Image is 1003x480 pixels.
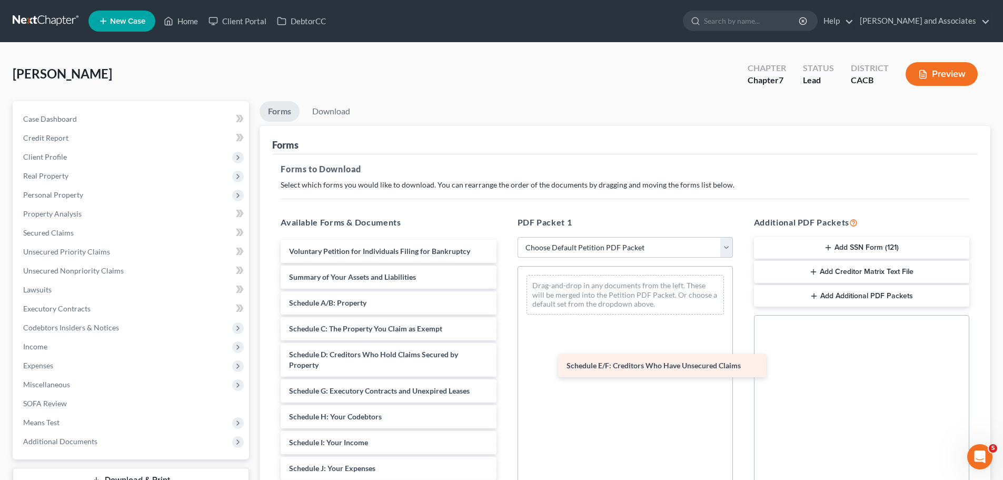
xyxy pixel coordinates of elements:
a: Download [304,101,359,122]
span: SOFA Review [23,399,67,408]
span: Additional Documents [23,437,97,446]
a: Property Analysis [15,204,249,223]
span: New Case [110,17,145,25]
a: Client Portal [203,12,272,31]
span: Expenses [23,361,53,370]
span: Schedule C: The Property You Claim as Exempt [289,324,442,333]
div: Chapter [748,62,786,74]
a: Lawsuits [15,280,249,299]
span: Client Profile [23,152,67,161]
button: Preview [906,62,978,86]
div: Lead [803,74,834,86]
a: Executory Contracts [15,299,249,318]
h5: Forms to Download [281,163,969,175]
span: Schedule H: Your Codebtors [289,412,382,421]
p: Select which forms you would like to download. You can rearrange the order of the documents by dr... [281,180,969,190]
span: Unsecured Priority Claims [23,247,110,256]
div: District [851,62,889,74]
h5: PDF Packet 1 [518,216,733,229]
span: Secured Claims [23,228,74,237]
span: Voluntary Petition for Individuals Filing for Bankruptcy [289,247,470,256]
span: Schedule A/B: Property [289,298,366,307]
div: CACB [851,74,889,86]
a: Home [158,12,203,31]
h5: Additional PDF Packets [754,216,969,229]
a: Help [818,12,853,31]
div: Chapter [748,74,786,86]
span: 7 [779,75,783,85]
button: Add SSN Form (121) [754,237,969,259]
span: Means Test [23,418,59,427]
span: Schedule D: Creditors Who Hold Claims Secured by Property [289,350,458,369]
span: Unsecured Nonpriority Claims [23,266,124,275]
span: [PERSON_NAME] [13,66,112,81]
span: Schedule I: Your Income [289,438,368,447]
span: Schedule J: Your Expenses [289,464,375,473]
span: Real Property [23,171,68,180]
span: Codebtors Insiders & Notices [23,323,119,332]
button: Add Additional PDF Packets [754,285,969,307]
a: Secured Claims [15,223,249,242]
span: Property Analysis [23,209,82,218]
span: Case Dashboard [23,114,77,123]
iframe: Intercom live chat [967,444,992,469]
span: 5 [989,444,997,453]
a: Case Dashboard [15,110,249,129]
div: Forms [272,139,299,151]
span: Schedule E/F: Creditors Who Have Unsecured Claims [567,361,741,370]
div: Status [803,62,834,74]
a: Unsecured Priority Claims [15,242,249,261]
a: DebtorCC [272,12,331,31]
button: Add Creditor Matrix Text File [754,261,969,283]
div: Drag-and-drop in any documents from the left. These will be merged into the Petition PDF Packet. ... [527,275,724,315]
a: [PERSON_NAME] and Associates [855,12,990,31]
span: Schedule G: Executory Contracts and Unexpired Leases [289,386,470,395]
a: Credit Report [15,129,249,148]
input: Search by name... [704,11,800,31]
span: Lawsuits [23,285,52,294]
span: Miscellaneous [23,380,70,389]
span: Credit Report [23,133,68,142]
span: Executory Contracts [23,304,91,313]
a: Unsecured Nonpriority Claims [15,261,249,280]
h5: Available Forms & Documents [281,216,496,229]
span: Summary of Your Assets and Liabilities [289,272,416,281]
span: Income [23,342,47,351]
a: Forms [260,101,300,122]
span: Personal Property [23,190,83,199]
a: SOFA Review [15,394,249,413]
